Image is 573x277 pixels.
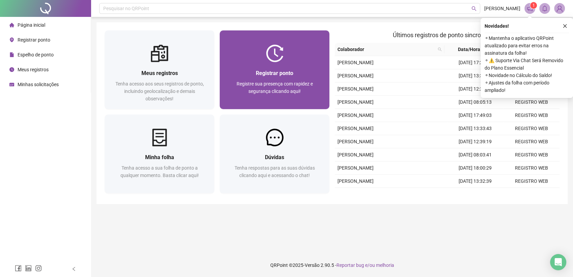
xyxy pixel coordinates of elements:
[447,161,503,175] td: [DATE] 18:00:29
[447,175,503,188] td: [DATE] 13:32:39
[220,115,329,193] a: DúvidasTenha respostas para as suas dúvidas clicando aqui e acessando o chat!
[447,122,503,135] td: [DATE] 13:33:43
[554,3,565,14] img: 90389
[256,70,293,76] span: Registrar ponto
[18,37,50,43] span: Registrar ponto
[9,82,14,87] span: schedule
[444,43,499,56] th: Data/Hora
[337,126,374,131] span: [PERSON_NAME]
[145,154,174,160] span: Minha folha
[447,148,503,161] td: [DATE] 08:03:41
[393,31,502,39] span: Últimos registros de ponto sincronizados
[485,34,569,57] span: ⚬ Mantenha o aplicativo QRPoint atualizado para evitar erros na assinatura da folha!
[484,5,520,12] span: [PERSON_NAME]
[337,112,374,118] span: [PERSON_NAME]
[141,70,178,76] span: Meus registros
[72,267,76,271] span: left
[436,44,443,54] span: search
[337,152,374,157] span: [PERSON_NAME]
[105,115,214,193] a: Minha folhaTenha acesso a sua folha de ponto a qualquer momento. Basta clicar aqui!
[18,82,59,87] span: Minhas solicitações
[337,165,374,171] span: [PERSON_NAME]
[9,23,14,27] span: home
[533,3,535,8] span: 1
[438,47,442,51] span: search
[485,22,509,30] span: Novidades !
[220,30,329,109] a: Registrar pontoRegistre sua presença com rapidez e segurança clicando aqui!
[9,37,14,42] span: environment
[485,72,569,79] span: ⚬ Novidade no Cálculo do Saldo!
[18,67,49,72] span: Meus registros
[120,165,199,178] span: Tenha acesso a sua folha de ponto a qualquer momento. Basta clicar aqui!
[305,262,320,268] span: Versão
[503,175,560,188] td: REGISTRO WEB
[235,165,315,178] span: Tenha respostas para as suas dúvidas clicando aqui e acessando o chat!
[485,79,569,94] span: ⚬ Ajustes da folha com período ampliado!
[550,254,566,270] div: Open Intercom Messenger
[25,265,32,272] span: linkedin
[447,109,503,122] td: [DATE] 17:49:03
[337,139,374,144] span: [PERSON_NAME]
[485,57,569,72] span: ⚬ ⚠️ Suporte Via Chat Será Removido do Plano Essencial
[336,262,394,268] span: Reportar bug e/ou melhoria
[35,265,42,272] span: instagram
[503,148,560,161] td: REGISTRO WEB
[18,22,45,28] span: Página inicial
[503,188,560,201] td: REGISTRO WEB
[447,56,503,69] td: [DATE] 17:26:21
[530,2,537,9] sup: 1
[337,60,374,65] span: [PERSON_NAME]
[447,69,503,82] td: [DATE] 13:36:06
[447,46,491,53] span: Data/Hora
[337,46,435,53] span: Colaborador
[337,178,374,184] span: [PERSON_NAME]
[503,96,560,109] td: REGISTRO WEB
[542,5,548,11] span: bell
[9,52,14,57] span: file
[18,52,54,57] span: Espelho de ponto
[237,81,313,94] span: Registre sua presença com rapidez e segurança clicando aqui!
[265,154,284,160] span: Dúvidas
[471,6,476,11] span: search
[503,161,560,175] td: REGISTRO WEB
[503,135,560,148] td: REGISTRO WEB
[447,82,503,96] td: [DATE] 12:26:44
[9,67,14,72] span: clock-circle
[337,86,374,92] span: [PERSON_NAME]
[503,122,560,135] td: REGISTRO WEB
[447,188,503,201] td: [DATE] 12:27:01
[527,5,533,11] span: notification
[15,265,22,272] span: facebook
[337,73,374,78] span: [PERSON_NAME]
[447,96,503,109] td: [DATE] 08:05:13
[447,135,503,148] td: [DATE] 12:39:19
[337,99,374,105] span: [PERSON_NAME]
[105,30,214,109] a: Meus registrosTenha acesso aos seus registros de ponto, incluindo geolocalização e demais observa...
[91,253,573,277] footer: QRPoint © 2025 - 2.90.5 -
[115,81,204,101] span: Tenha acesso aos seus registros de ponto, incluindo geolocalização e demais observações!
[563,24,567,28] span: close
[503,109,560,122] td: REGISTRO WEB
